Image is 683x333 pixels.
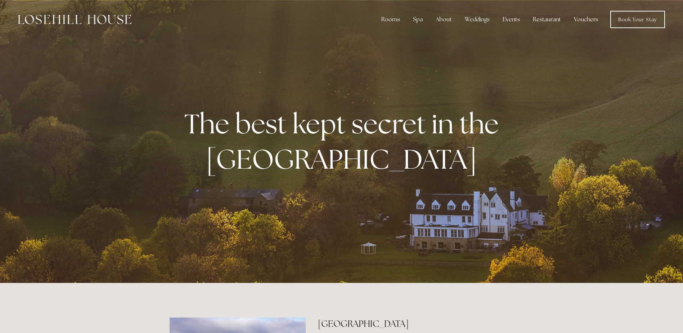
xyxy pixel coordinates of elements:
[18,15,131,24] img: Losehill House
[430,12,458,27] div: About
[376,12,406,27] div: Rooms
[318,318,513,330] h2: [GEOGRAPHIC_DATA]
[459,12,495,27] div: Weddings
[610,11,665,28] a: Book Your Stay
[407,12,428,27] div: Spa
[497,12,526,27] div: Events
[568,12,604,27] a: Vouchers
[184,106,504,177] strong: The best kept secret in the [GEOGRAPHIC_DATA]
[527,12,567,27] div: Restaurant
